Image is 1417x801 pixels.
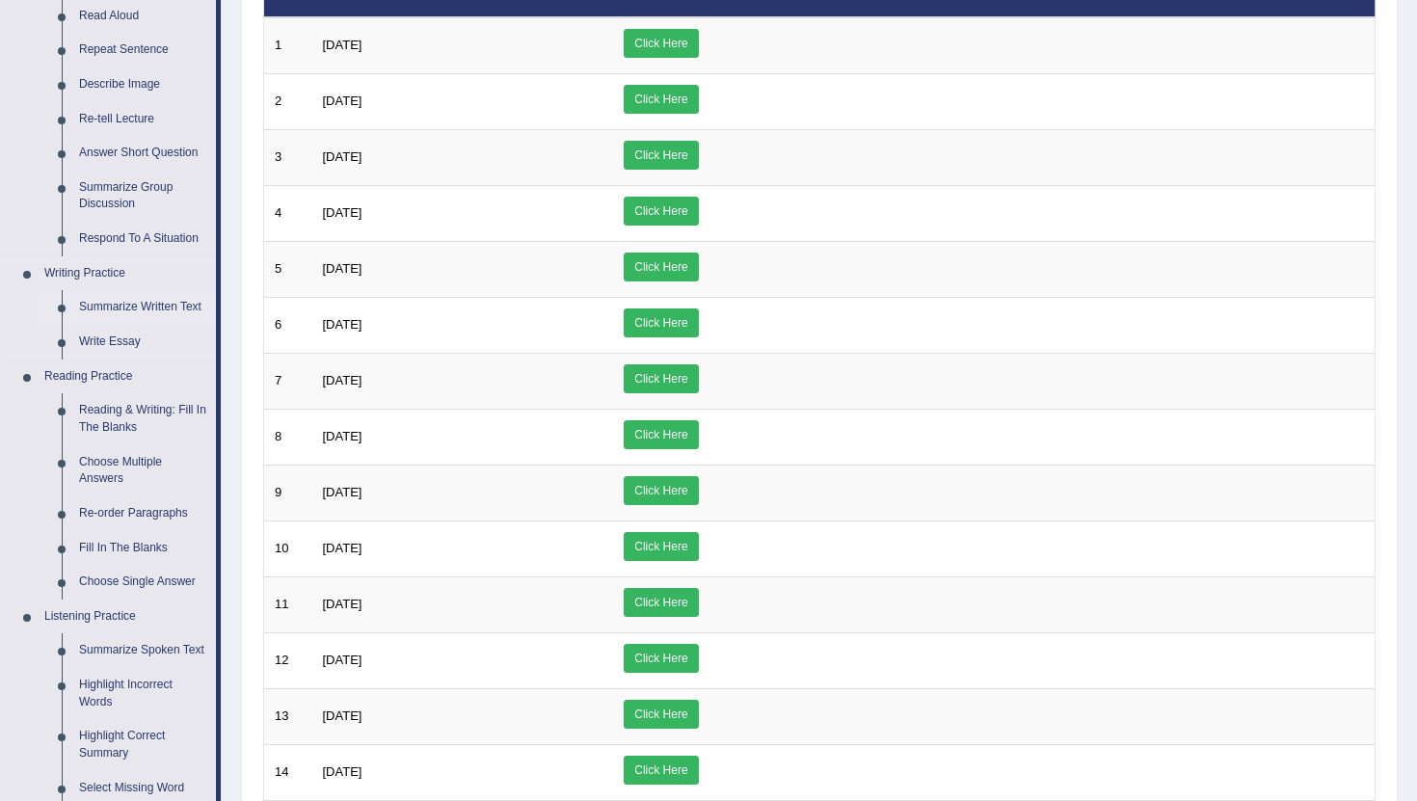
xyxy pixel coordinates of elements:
[264,297,312,353] td: 6
[323,485,362,499] span: [DATE]
[323,93,362,108] span: [DATE]
[264,129,312,185] td: 3
[264,744,312,800] td: 14
[624,756,698,785] a: Click Here
[323,653,362,667] span: [DATE]
[264,185,312,241] td: 4
[70,668,216,719] a: Highlight Incorrect Words
[70,633,216,668] a: Summarize Spoken Text
[264,353,312,409] td: 7
[70,325,216,360] a: Write Essay
[624,308,698,337] a: Click Here
[70,290,216,325] a: Summarize Written Text
[323,149,362,164] span: [DATE]
[70,531,216,566] a: Fill In The Blanks
[624,476,698,505] a: Click Here
[70,393,216,444] a: Reading & Writing: Fill In The Blanks
[624,644,698,673] a: Click Here
[70,445,216,496] a: Choose Multiple Answers
[70,67,216,102] a: Describe Image
[70,496,216,531] a: Re-order Paragraphs
[264,688,312,744] td: 13
[624,364,698,393] a: Click Here
[264,632,312,688] td: 12
[264,576,312,632] td: 11
[323,38,362,52] span: [DATE]
[36,256,216,291] a: Writing Practice
[624,85,698,114] a: Click Here
[70,102,216,137] a: Re-tell Lecture
[323,317,362,332] span: [DATE]
[264,17,312,74] td: 1
[624,588,698,617] a: Click Here
[624,29,698,58] a: Click Here
[624,700,698,729] a: Click Here
[624,532,698,561] a: Click Here
[264,465,312,521] td: 9
[36,360,216,394] a: Reading Practice
[323,541,362,555] span: [DATE]
[323,708,362,723] span: [DATE]
[70,719,216,770] a: Highlight Correct Summary
[323,205,362,220] span: [DATE]
[323,373,362,387] span: [DATE]
[323,261,362,276] span: [DATE]
[264,521,312,576] td: 10
[624,197,698,226] a: Click Here
[323,764,362,779] span: [DATE]
[624,420,698,449] a: Click Here
[323,597,362,611] span: [DATE]
[323,429,362,443] span: [DATE]
[70,222,216,256] a: Respond To A Situation
[264,73,312,129] td: 2
[264,409,312,465] td: 8
[624,253,698,281] a: Click Here
[70,33,216,67] a: Repeat Sentence
[70,565,216,600] a: Choose Single Answer
[624,141,698,170] a: Click Here
[264,241,312,297] td: 5
[70,171,216,222] a: Summarize Group Discussion
[70,136,216,171] a: Answer Short Question
[36,600,216,634] a: Listening Practice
